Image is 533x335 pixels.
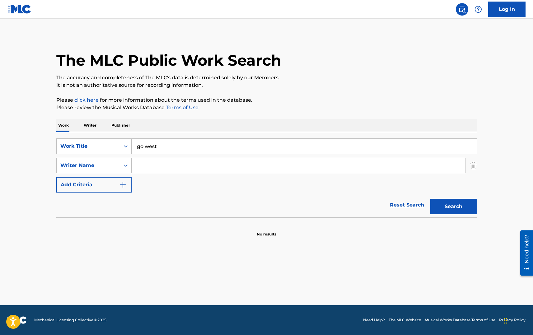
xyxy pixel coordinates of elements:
[7,5,31,14] img: MLC Logo
[516,228,533,278] iframe: Resource Center
[119,181,127,188] img: 9d2ae6d4665cec9f34b9.svg
[488,2,526,17] a: Log In
[165,105,199,110] a: Terms of Use
[110,119,132,132] p: Publisher
[56,177,132,193] button: Add Criteria
[458,6,466,13] img: search
[56,81,477,89] p: It is not an authoritative source for recording information.
[363,317,385,323] a: Need Help?
[56,138,477,217] form: Search Form
[389,317,421,323] a: The MLC Website
[60,142,116,150] div: Work Title
[470,158,477,173] img: Delete Criterion
[7,316,27,324] img: logo
[387,198,427,212] a: Reset Search
[56,74,477,81] p: The accuracy and completeness of The MLC's data is determined solely by our Members.
[56,51,281,70] h1: The MLC Public Work Search
[475,6,482,13] img: help
[60,162,116,169] div: Writer Name
[74,97,99,103] a: click here
[499,317,526,323] a: Privacy Policy
[502,305,533,335] iframe: Chat Widget
[34,317,106,323] span: Mechanical Licensing Collective © 2025
[425,317,495,323] a: Musical Works Database Terms of Use
[504,311,507,330] div: Drag
[257,224,276,237] p: No results
[56,104,477,111] p: Please review the Musical Works Database
[56,119,71,132] p: Work
[472,3,484,16] div: Help
[430,199,477,214] button: Search
[456,3,468,16] a: Public Search
[56,96,477,104] p: Please for more information about the terms used in the database.
[82,119,98,132] p: Writer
